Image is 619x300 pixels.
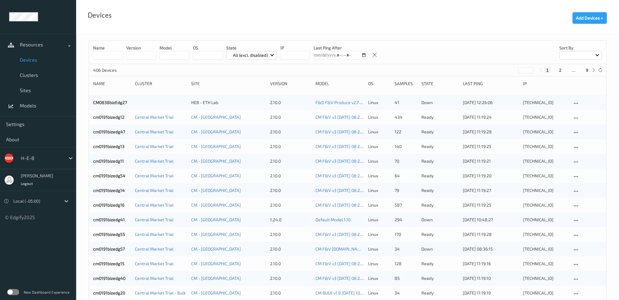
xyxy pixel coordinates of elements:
a: cm0191bizedg55 [93,232,125,237]
a: cm0191bizedg57 [93,246,125,251]
a: cm0191bizedg15 [93,261,125,266]
div: 2.10.0 [270,173,311,179]
a: CM F&V v3 [DATE] 08:27 Auto Save [315,129,382,134]
a: cm0191bizedg12 [93,114,125,120]
a: CM - [GEOGRAPHIC_DATA] [191,202,241,208]
div: [DATE] 11:19:21 [463,158,519,164]
p: down [421,217,459,223]
div: 79 [395,187,417,193]
a: cm0191bizedg54 [93,173,125,178]
p: linux [368,261,390,267]
a: CM BULK v1.9 [DATE] 10:10 Auto Save [315,290,385,295]
div: [TECHNICAL_ID] [523,217,568,223]
div: 294 [395,217,417,223]
a: CM F&V v3 [DATE] 08:27 Auto Save [315,188,382,193]
div: [DATE] 08:36:15 [463,246,519,252]
div: [TECHNICAL_ID] [523,158,568,164]
p: linux [368,114,390,120]
p: down [421,246,459,252]
p: linux [368,290,390,296]
div: [DATE] 11:19:19 [463,290,519,296]
a: cm0191bizedg14 [93,188,125,193]
div: [TECHNICAL_ID] [523,246,568,252]
a: Central Market Trial [135,276,173,281]
a: CM F&V v3 [DATE] 08:27 Auto Save [315,276,382,281]
div: 170 [395,231,417,237]
div: 122 [395,129,417,135]
a: cm0191bizedg13 [93,144,125,149]
p: All (excl. disabled) [231,52,270,58]
a: Central Market Trial [135,144,173,149]
a: CM F&V [DOMAIN_NAME] [DATE] 18:49 [DATE] 18:49 Auto Save [315,246,436,251]
a: CM F&V v3 [DATE] 08:27 Auto Save [315,202,382,208]
div: [TECHNICAL_ID] [523,275,568,281]
a: CM - [GEOGRAPHIC_DATA] [191,129,241,134]
p: ready [421,143,459,150]
div: 128 [395,261,417,267]
div: 2.10.0 [270,143,311,150]
div: Devices [88,12,112,18]
div: [DATE] 11:19:10 [463,275,519,281]
div: [TECHNICAL_ID] [523,202,568,208]
div: 140 [395,143,417,150]
p: IP [280,45,310,51]
button: ... [570,67,577,73]
p: linux [368,187,390,193]
a: cm0191bizedg16 [93,202,125,208]
a: CM - [GEOGRAPHIC_DATA] [191,276,241,281]
div: Site [191,81,266,87]
div: Name [93,81,130,87]
a: CM F&V v3 [DATE] 08:27 Auto Save [315,158,382,164]
button: 1 [544,67,550,73]
a: CM - [GEOGRAPHIC_DATA] [191,246,241,251]
a: CM F&V v3 [DATE] 08:27 Auto Save [315,144,382,149]
div: [TECHNICAL_ID] [523,187,568,193]
p: down [421,99,459,106]
p: ready [421,114,459,120]
div: [DATE] 11:19:28 [463,231,519,237]
a: Central Market Trial [135,114,173,120]
p: linux [368,231,390,237]
a: CM - [GEOGRAPHIC_DATA] [191,290,241,295]
div: 2.10.0 [270,275,311,281]
p: 406 Devices [93,67,139,73]
div: 85 [395,275,417,281]
p: Name [93,45,123,51]
div: 34 [395,246,417,252]
a: cm0191bizedg20 [93,290,125,295]
div: [TECHNICAL_ID] [523,173,568,179]
a: cm0191bizedg40 [93,276,125,281]
div: 41 [395,99,417,106]
div: 2.10.0 [270,187,311,193]
p: ready [421,275,459,281]
a: Central Market Trial [135,173,173,178]
p: Sort by [559,45,602,51]
div: 1.24.0 [270,217,311,223]
a: Central Market Trial [135,129,173,134]
div: 64 [395,173,417,179]
p: State [226,45,277,51]
button: 2 [557,67,563,73]
p: OS [193,45,223,51]
div: [TECHNICAL_ID] [523,143,568,150]
p: linux [368,217,390,223]
p: linux [368,99,390,106]
a: Central Market Trial [135,232,173,237]
button: 9 [584,67,590,73]
div: ip [523,81,568,87]
p: version [126,45,156,51]
div: [DATE] 11:19:27 [463,187,519,193]
a: Central Market Trial [135,246,173,251]
a: cm0191bizedg11 [93,158,124,164]
a: CM - [GEOGRAPHIC_DATA] [191,173,241,178]
a: Central Market Trial - Bulk [135,290,185,295]
p: ready [421,231,459,237]
div: Last Ping [463,81,519,87]
div: 587 [395,202,417,208]
div: [TECHNICAL_ID] [523,129,568,135]
div: [TECHNICAL_ID] [523,114,568,120]
div: Model [315,81,364,87]
div: [TECHNICAL_ID] [523,231,568,237]
p: ready [421,158,459,164]
div: 2.10.0 [270,246,311,252]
